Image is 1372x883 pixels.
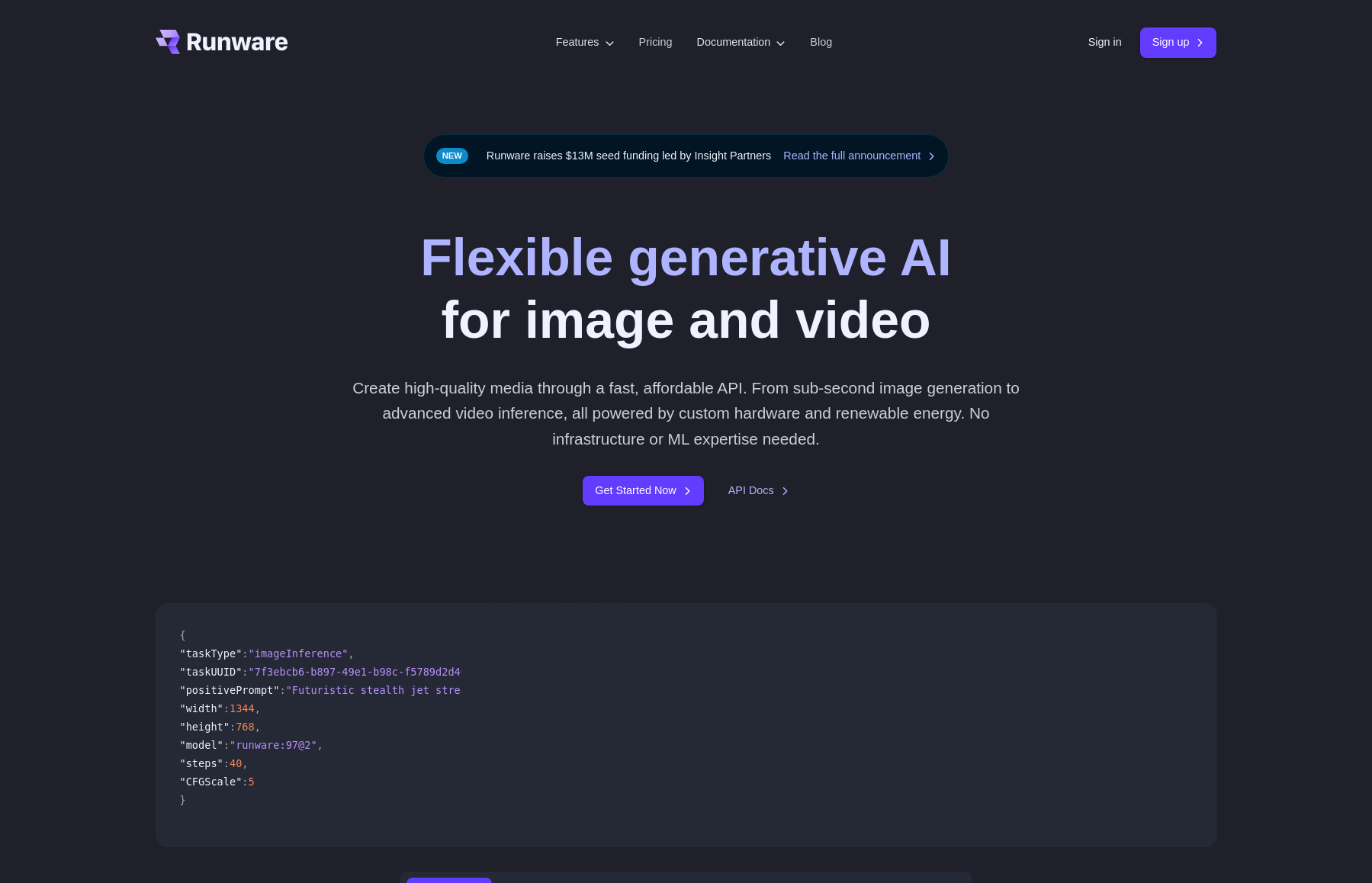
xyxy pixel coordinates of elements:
a: Go to / [156,30,288,54]
span: 768 [236,721,255,733]
span: : [242,775,248,788]
span: "Futuristic stealth jet streaking through a neon-lit cityscape with glowing purple exhaust" [286,684,854,696]
span: { [180,629,186,641]
span: 5 [249,775,255,788]
span: : [279,684,285,696]
span: "CFGScale" [180,775,243,788]
span: 40 [230,757,242,769]
span: : [223,702,230,714]
div: Runware raises $13M seed funding led by Insight Partners [423,134,949,178]
span: "7f3ebcb6-b897-49e1-b98c-f5789d2d40d7" [249,666,486,678]
a: Sign up [1140,27,1217,57]
span: : [242,666,248,678]
a: Get Started Now [583,476,703,506]
span: 1344 [230,702,255,714]
span: "model" [180,739,223,751]
span: : [230,721,236,733]
span: : [242,647,248,660]
span: "steps" [180,757,223,769]
span: , [255,702,261,714]
span: "imageInference" [249,647,349,660]
label: Features [556,34,615,51]
span: "positivePrompt" [180,684,280,696]
p: Create high-quality media through a fast, affordable API. From sub-second image generation to adv... [346,375,1026,451]
span: : [223,757,230,769]
a: Blog [810,34,832,51]
span: , [242,757,248,769]
span: : [223,739,230,751]
span: } [180,794,186,806]
span: "runware:97@2" [230,739,317,751]
a: API Docs [728,482,789,499]
span: "height" [180,721,230,733]
span: , [348,647,354,660]
span: , [317,739,323,751]
span: , [255,721,261,733]
span: "taskUUID" [180,666,243,678]
h1: for image and video [420,226,951,351]
a: Read the full announcement [783,147,936,165]
a: Sign in [1088,34,1122,51]
label: Documentation [697,34,786,51]
strong: Flexible generative AI [420,228,951,286]
span: "taskType" [180,647,243,660]
span: "width" [180,702,223,714]
a: Pricing [639,34,673,51]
